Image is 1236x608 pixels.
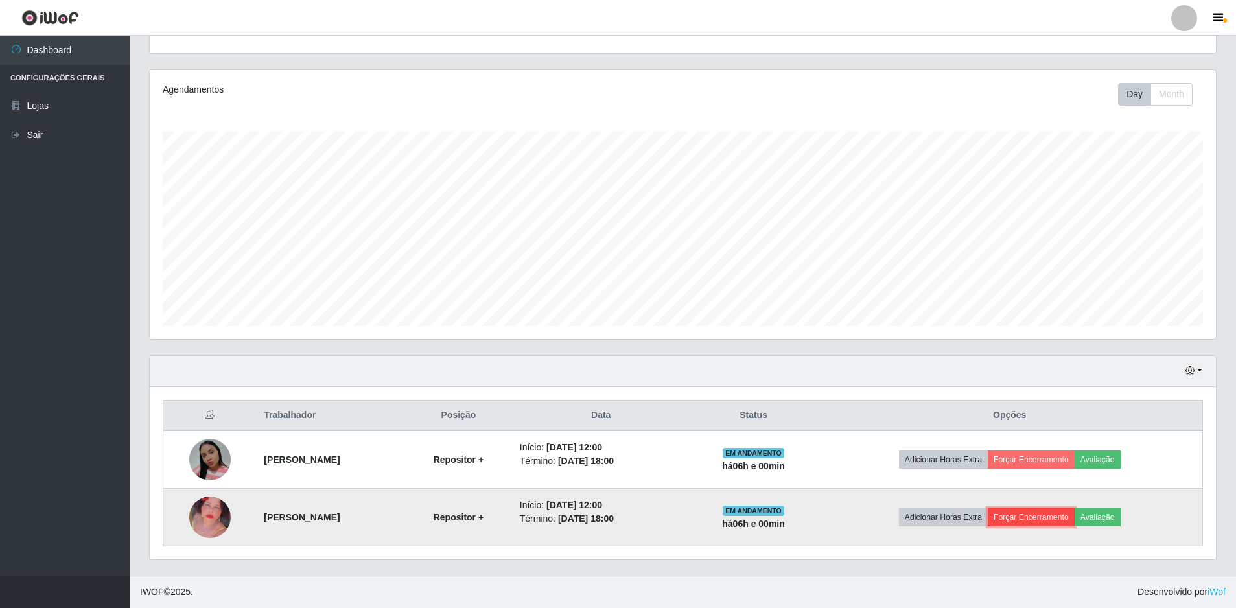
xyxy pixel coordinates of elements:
span: Desenvolvido por [1137,585,1226,599]
li: Início: [520,498,682,512]
button: Month [1150,83,1193,106]
div: First group [1118,83,1193,106]
li: Término: [520,512,682,526]
button: Adicionar Horas Extra [899,508,988,526]
div: Agendamentos [163,83,585,97]
time: [DATE] 18:00 [558,513,614,524]
strong: Repositor + [434,512,484,522]
img: 1756127287806.jpeg [189,439,231,480]
th: Data [512,401,690,431]
button: Adicionar Horas Extra [899,450,988,469]
strong: Repositor + [434,454,484,465]
th: Status [690,401,817,431]
strong: [PERSON_NAME] [264,454,340,465]
img: 1754175033426.jpeg [189,480,231,554]
strong: há 06 h e 00 min [722,519,785,529]
th: Posição [405,401,512,431]
span: IWOF [140,587,164,597]
th: Trabalhador [256,401,405,431]
button: Forçar Encerramento [988,450,1075,469]
button: Forçar Encerramento [988,508,1075,526]
strong: [PERSON_NAME] [264,512,340,522]
div: Toolbar with button groups [1118,83,1203,106]
span: EM ANDAMENTO [723,448,784,458]
strong: há 06 h e 00 min [722,461,785,471]
th: Opções [817,401,1202,431]
span: EM ANDAMENTO [723,506,784,516]
li: Término: [520,454,682,468]
img: CoreUI Logo [21,10,79,26]
time: [DATE] 12:00 [546,500,602,510]
li: Início: [520,441,682,454]
time: [DATE] 12:00 [546,442,602,452]
button: Avaliação [1075,508,1121,526]
a: iWof [1207,587,1226,597]
time: [DATE] 18:00 [558,456,614,466]
button: Avaliação [1075,450,1121,469]
span: © 2025 . [140,585,193,599]
button: Day [1118,83,1151,106]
